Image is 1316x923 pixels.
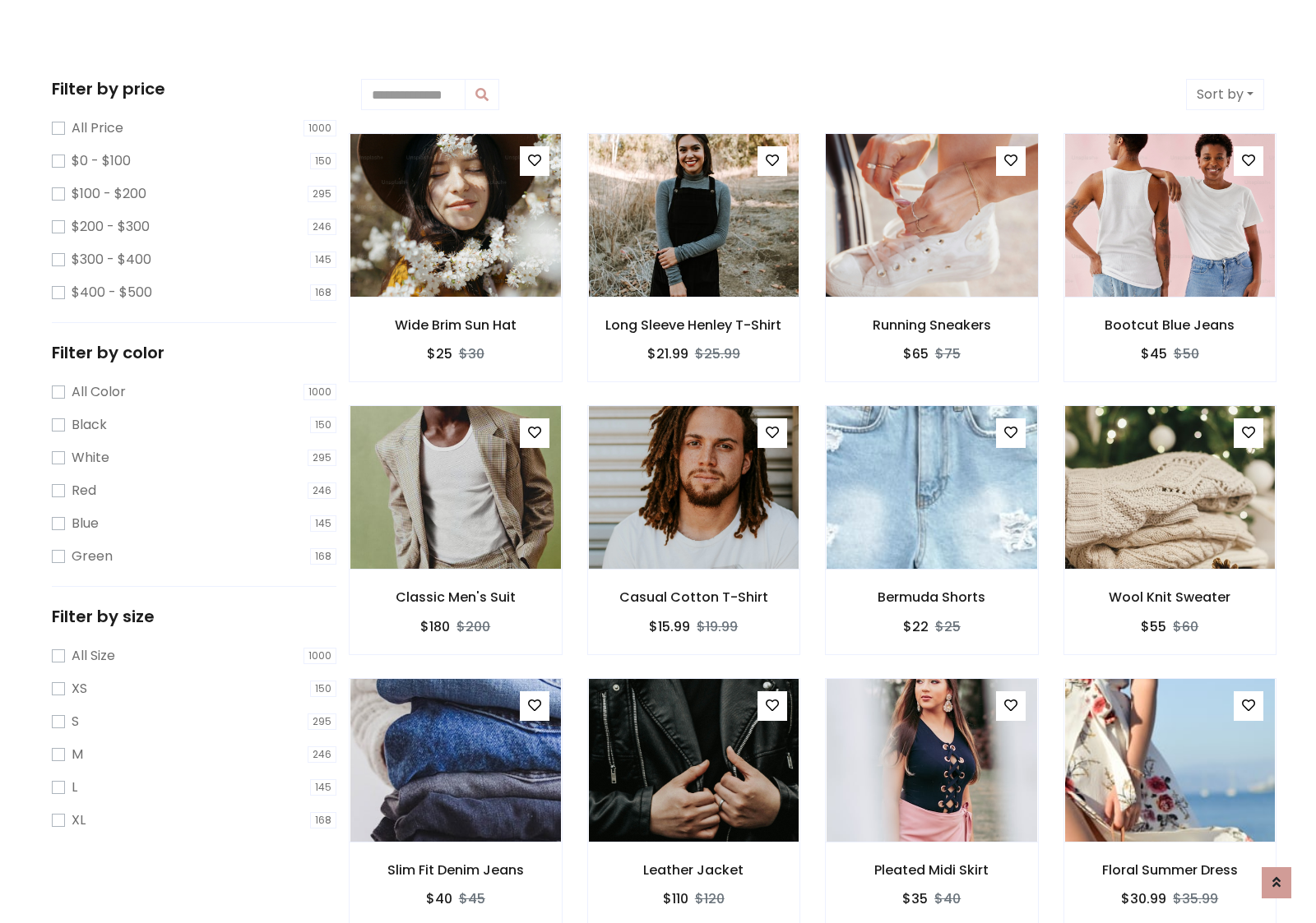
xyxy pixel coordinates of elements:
[310,681,336,697] span: 150
[935,617,961,636] del: $25
[304,384,336,400] span: 1000
[649,619,690,635] h6: $15.99
[72,514,99,533] label: Blue
[308,186,336,202] span: 295
[72,415,107,435] label: Black
[902,891,928,907] h6: $35
[52,607,336,626] h5: Filter by size
[310,153,336,169] span: 150
[72,547,113,566] label: Green
[72,745,83,764] label: M
[826,589,1038,605] h6: Bermuda Shorts
[310,284,336,301] span: 168
[1173,617,1198,636] del: $60
[695,344,740,363] del: $25.99
[52,343,336,362] h5: Filter by color
[304,648,336,664] span: 1000
[310,515,336,532] span: 145
[903,619,929,635] h6: $22
[72,283,152,302] label: $400 - $500
[1141,346,1167,362] h6: $45
[310,252,336,268] span: 145
[72,646,115,666] label: All Size
[72,448,109,468] label: White
[1174,344,1199,363] del: $50
[1064,589,1277,605] h6: Wool Knit Sweater
[826,862,1038,878] h6: Pleated Midi Skirt
[456,617,490,636] del: $200
[350,317,562,333] h6: Wide Brim Sun Hat
[72,250,151,270] label: $300 - $400
[72,217,150,237] label: $200 - $300
[350,862,562,878] h6: Slim Fit Denim Jeans
[72,481,96,501] label: Red
[304,120,336,136] span: 1000
[72,184,146,204] label: $100 - $200
[350,589,562,605] h6: Classic Men's Suit
[1064,862,1277,878] h6: Floral Summer Dress
[308,713,336,730] span: 295
[1173,889,1218,908] del: $35.99
[459,344,484,363] del: $30
[72,382,126,402] label: All Color
[1186,79,1264,110] button: Sort by
[72,778,77,797] label: L
[308,219,336,235] span: 246
[72,151,131,171] label: $0 - $100
[826,317,1038,333] h6: Running Sneakers
[72,118,123,138] label: All Price
[310,548,336,565] span: 168
[426,891,452,907] h6: $40
[588,589,800,605] h6: Casual Cotton T-Shirt
[459,889,485,908] del: $45
[588,317,800,333] h6: Long Sleeve Henley T-Shirt
[72,810,86,830] label: XL
[1141,619,1166,635] h6: $55
[310,812,336,828] span: 168
[934,889,961,908] del: $40
[72,712,79,731] label: S
[903,346,929,362] h6: $65
[935,344,961,363] del: $75
[1064,317,1277,333] h6: Bootcut Blue Jeans
[663,891,688,907] h6: $110
[647,346,688,362] h6: $21.99
[420,619,450,635] h6: $180
[427,346,452,362] h6: $25
[308,746,336,763] span: 246
[1121,891,1166,907] h6: $30.99
[72,679,87,699] label: XS
[52,79,336,99] h5: Filter by price
[310,417,336,433] span: 150
[308,450,336,466] span: 295
[310,779,336,796] span: 145
[308,482,336,499] span: 246
[697,617,738,636] del: $19.99
[588,862,800,878] h6: Leather Jacket
[695,889,725,908] del: $120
